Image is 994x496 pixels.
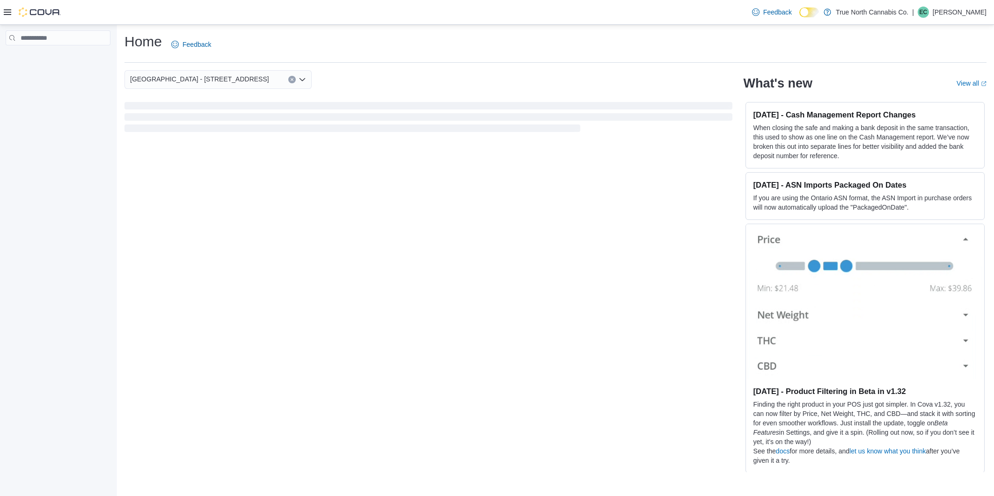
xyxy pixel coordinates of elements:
svg: External link [981,81,987,87]
h3: [DATE] - Cash Management Report Changes [753,110,977,119]
button: Open list of options [299,76,306,83]
a: let us know what you think [849,447,926,455]
a: docs [776,447,790,455]
span: Feedback [183,40,211,49]
div: Emily Cain [918,7,929,18]
a: Feedback [168,35,215,54]
h2: What's new [744,76,812,91]
span: Loading [124,104,732,134]
h1: Home [124,32,162,51]
span: EC [920,7,928,18]
h3: [DATE] - Product Filtering in Beta in v1.32 [753,387,977,396]
p: When closing the safe and making a bank deposit in the same transaction, this used to show as one... [753,123,977,160]
p: Finding the right product in your POS just got simpler. In Cova v1.32, you can now filter by Pric... [753,400,977,446]
p: True North Cannabis Co. [836,7,908,18]
a: View allExternal link [957,80,987,87]
span: Feedback [763,7,792,17]
img: Cova [19,7,61,17]
p: | [912,7,914,18]
nav: Complex example [6,47,110,70]
p: [PERSON_NAME] [933,7,987,18]
h3: [DATE] - ASN Imports Packaged On Dates [753,180,977,190]
input: Dark Mode [799,7,819,17]
a: Feedback [748,3,796,22]
p: See the for more details, and after you’ve given it a try. [753,446,977,465]
button: Clear input [288,76,296,83]
p: If you are using the Ontario ASN format, the ASN Import in purchase orders will now automatically... [753,193,977,212]
span: [GEOGRAPHIC_DATA] - [STREET_ADDRESS] [130,73,269,85]
em: Beta Features [753,419,948,436]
